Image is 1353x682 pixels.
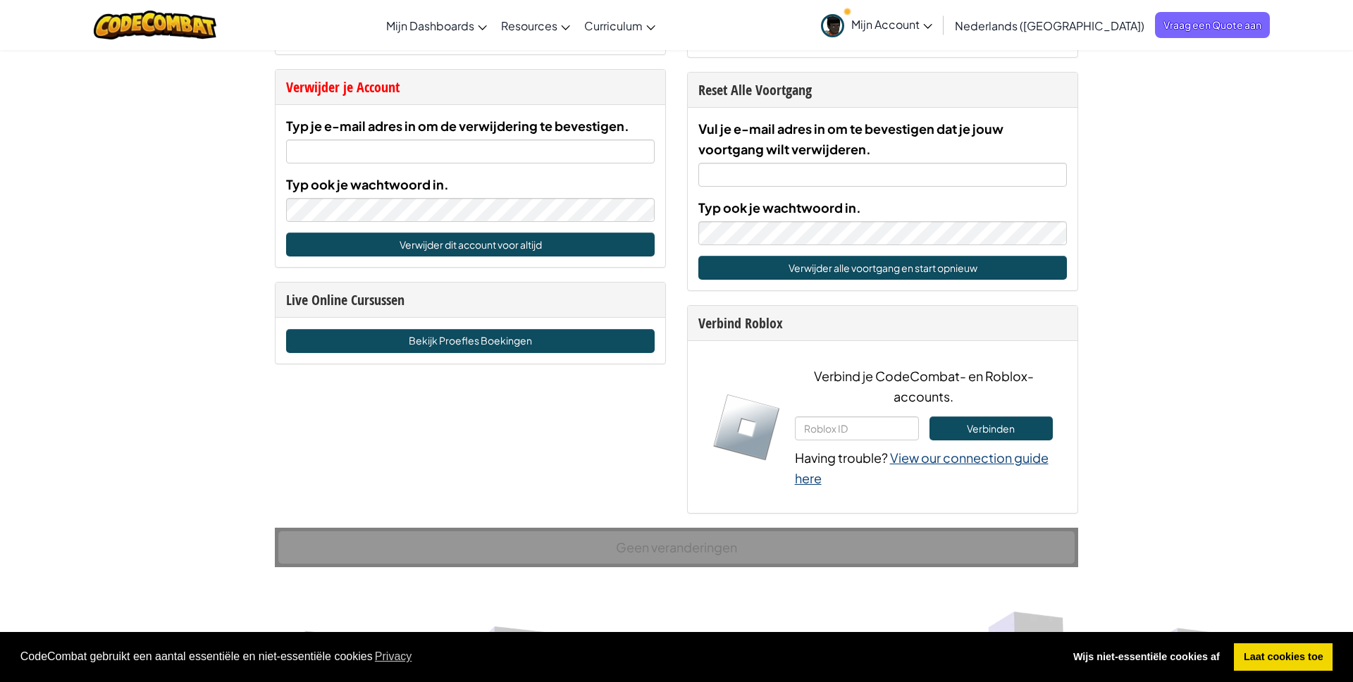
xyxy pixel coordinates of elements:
[948,6,1151,44] a: Nederlands ([GEOGRAPHIC_DATA])
[814,3,939,47] a: Mijn Account
[955,18,1144,33] span: Nederlands ([GEOGRAPHIC_DATA])
[373,646,414,667] a: learn more about cookies
[1234,643,1333,671] a: allow cookies
[929,416,1053,440] button: Verbinden
[386,18,474,33] span: Mijn Dashboards
[584,18,643,33] span: Curriculum
[795,449,1049,486] a: View our connection guide here
[577,6,662,44] a: Curriculum
[712,393,781,461] img: roblox-logo.svg
[286,290,655,310] div: Live Online Cursussen
[494,6,577,44] a: Resources
[286,232,655,256] button: Verwijder dit account voor altijd
[698,256,1067,280] button: Verwijder alle voortgang en start opnieuw
[1063,643,1229,671] a: deny cookies
[698,80,1067,100] div: Reset Alle Voortgang
[286,116,629,136] label: Typ je e-mail adres in om de verwijdering te bevestigen.
[698,118,1067,159] label: Vul je e-mail adres in om te bevestigen dat je jouw voortgang wilt verwijderen.
[20,646,1053,667] span: CodeCombat gebruikt een aantal essentiële en niet-essentiële cookies
[795,366,1053,407] p: Verbind je CodeCombat- en Roblox-accounts.
[795,416,919,440] input: Roblox ID
[94,11,217,39] img: CodeCombat logo
[286,174,449,194] label: Typ ook je wachtwoord in.
[698,313,1067,333] div: Verbind Roblox
[795,449,888,466] span: Having trouble?
[851,17,932,32] span: Mijn Account
[1155,12,1270,38] a: Vraag een Quote aan
[286,329,655,353] a: Bekijk Proefles Boekingen
[698,197,861,218] label: Typ ook je wachtwoord in.
[501,18,557,33] span: Resources
[379,6,494,44] a: Mijn Dashboards
[821,14,844,37] img: avatar
[286,77,655,97] div: Verwijder je Account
